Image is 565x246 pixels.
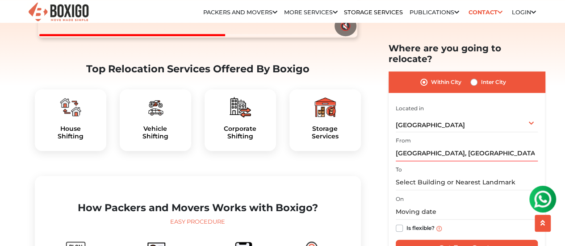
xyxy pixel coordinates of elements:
[145,96,166,118] img: boxigo_packers_and_movers_plan
[396,146,538,161] input: Select Building or Nearest Landmark
[284,9,338,16] a: More services
[297,125,354,140] a: StorageServices
[230,96,251,118] img: boxigo_packers_and_movers_plan
[42,125,99,140] a: HouseShifting
[212,125,269,140] h5: Corporate Shifting
[465,5,505,19] a: Contact
[60,96,81,118] img: boxigo_packers_and_movers_plan
[35,63,361,75] h2: Top Relocation Services Offered By Boxigo
[396,137,411,145] label: From
[396,104,424,112] label: Located in
[511,9,536,16] a: Login
[27,1,90,23] img: Boxigo
[396,195,404,203] label: On
[481,77,506,88] label: Inter City
[431,77,461,88] label: Within City
[42,125,99,140] h5: House Shifting
[127,125,184,140] h5: Vehicle Shifting
[410,9,459,16] a: Publications
[9,9,27,27] img: whatsapp-icon.svg
[389,43,545,64] h2: Where are you going to relocate?
[535,215,551,232] button: scroll up
[314,96,336,118] img: boxigo_packers_and_movers_plan
[335,16,356,36] button: 🔇
[396,121,465,129] span: [GEOGRAPHIC_DATA]
[436,225,442,231] img: info
[396,166,402,174] label: To
[203,9,277,16] a: Packers and Movers
[42,202,354,214] h2: How Packers and Movers Works with Boxigo?
[297,125,354,140] h5: Storage Services
[127,125,184,140] a: VehicleShifting
[212,125,269,140] a: CorporateShifting
[406,223,435,232] label: Is flexible?
[396,175,538,190] input: Select Building or Nearest Landmark
[344,9,403,16] a: Storage Services
[42,217,354,226] div: Easy Procedure
[396,204,538,220] input: Moving date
